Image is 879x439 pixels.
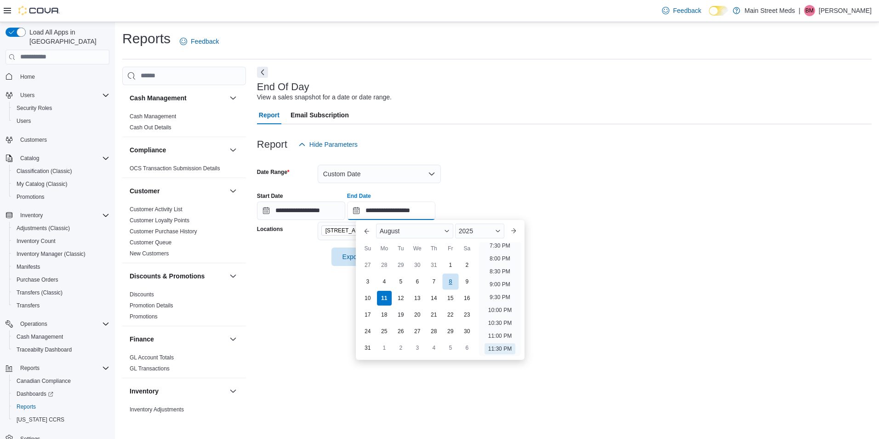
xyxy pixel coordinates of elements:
[20,92,34,99] span: Users
[2,133,113,146] button: Customers
[360,224,374,238] button: Previous Month
[377,258,392,272] div: day-28
[13,344,109,355] span: Traceabilty Dashboard
[17,168,72,175] span: Classification (Classic)
[799,5,800,16] p: |
[191,37,219,46] span: Feedback
[130,206,183,213] span: Customer Activity List
[17,416,64,423] span: [US_STATE] CCRS
[9,165,113,178] button: Classification (Classic)
[13,375,74,387] a: Canadian Compliance
[130,228,197,235] a: Customer Purchase History
[228,144,239,156] button: Compliance
[17,276,58,283] span: Purchase Orders
[486,240,514,251] li: 7:30 PM
[259,106,280,124] span: Report
[13,103,56,114] a: Security Roles
[17,302,40,309] span: Transfers
[13,166,76,177] a: Classification (Classic)
[360,291,375,306] div: day-10
[122,163,246,178] div: Compliance
[130,302,173,309] a: Promotion Details
[130,335,226,344] button: Finance
[130,291,154,298] a: Discounts
[130,93,187,103] h3: Cash Management
[17,333,63,341] span: Cash Management
[443,241,458,256] div: Fr
[17,237,56,245] span: Inventory Count
[130,239,171,246] a: Customer Queue
[17,193,45,201] span: Promotions
[257,202,345,220] input: Press the down key to open a popover containing a calendar.
[13,388,57,399] a: Dashboards
[257,81,309,92] h3: End Of Day
[228,386,239,397] button: Inventory
[709,6,728,16] input: Dark Mode
[13,287,66,298] a: Transfers (Classic)
[130,145,226,155] button: Compliance
[427,291,441,306] div: day-14
[410,258,425,272] div: day-30
[9,248,113,260] button: Inventory Manager (Classic)
[377,324,392,339] div: day-25
[13,331,109,342] span: Cash Management
[257,168,290,176] label: Date Range
[17,250,86,258] span: Inventory Manager (Classic)
[318,165,441,183] button: Custom Date
[455,224,504,238] div: Button. Open the year selector. 2025 is currently selected.
[459,227,473,235] span: 2025
[130,271,226,281] button: Discounts & Promotions
[291,106,349,124] span: Email Subscription
[460,324,474,339] div: day-30
[485,318,515,329] li: 10:30 PM
[460,258,474,272] div: day-2
[380,227,400,235] span: August
[410,307,425,322] div: day-20
[2,152,113,165] button: Catalog
[13,248,89,260] a: Inventory Manager (Classic)
[13,116,109,127] span: Users
[13,287,109,298] span: Transfers (Classic)
[13,261,109,272] span: Manifests
[486,266,514,277] li: 8:30 PM
[9,343,113,356] button: Traceabilty Dashboard
[130,124,171,131] span: Cash Out Details
[460,291,474,306] div: day-16
[17,346,72,353] span: Traceabilty Dashboard
[17,318,109,329] span: Operations
[257,92,392,102] div: View a sales snapshot for a date or date range.
[130,165,220,172] a: OCS Transaction Submission Details
[130,313,158,320] span: Promotions
[17,134,109,145] span: Customers
[321,225,409,236] span: 4555 S Mingo Rd
[804,5,815,16] div: Blake Martin
[122,352,246,378] div: Finance
[9,400,113,413] button: Reports
[479,242,521,356] ul: Time
[257,192,283,200] label: Start Date
[485,330,515,341] li: 11:00 PM
[13,248,109,260] span: Inventory Manager (Classic)
[13,103,109,114] span: Security Roles
[9,273,113,286] button: Purchase Orders
[130,217,189,224] span: Customer Loyalty Points
[228,334,239,345] button: Finance
[130,335,154,344] h3: Finance
[360,257,475,356] div: August, 2025
[2,318,113,330] button: Operations
[309,140,358,149] span: Hide Parameters
[377,241,392,256] div: Mo
[122,204,246,263] div: Customer
[13,401,109,412] span: Reports
[427,241,441,256] div: Th
[13,300,43,311] a: Transfers
[130,186,160,196] h3: Customer
[130,365,170,372] a: GL Transactions
[394,274,408,289] div: day-5
[17,225,70,232] span: Adjustments (Classic)
[130,302,173,309] span: Promotion Details
[122,111,246,137] div: Cash Management
[13,116,34,127] a: Users
[443,258,458,272] div: day-1
[20,136,47,144] span: Customers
